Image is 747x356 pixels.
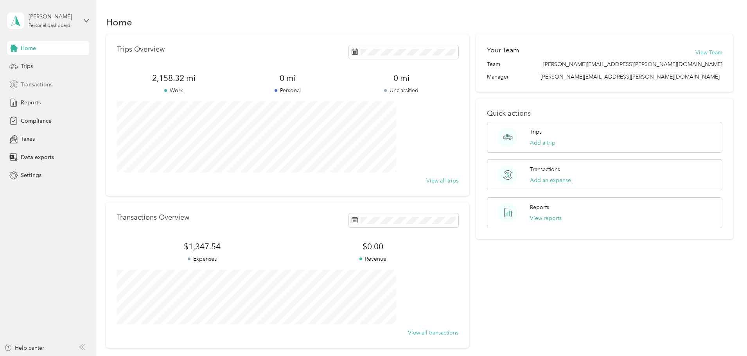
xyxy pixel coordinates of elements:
[540,73,720,80] span: [PERSON_NAME][EMAIL_ADDRESS][PERSON_NAME][DOMAIN_NAME]
[21,117,52,125] span: Compliance
[21,171,41,179] span: Settings
[117,45,165,54] p: Trips Overview
[487,45,519,55] h2: Your Team
[21,135,35,143] span: Taxes
[530,128,542,136] p: Trips
[21,81,52,89] span: Transactions
[106,18,132,26] h1: Home
[287,255,458,263] p: Revenue
[4,344,44,352] button: Help center
[117,73,231,84] span: 2,158.32 mi
[426,177,458,185] button: View all trips
[231,73,345,84] span: 0 mi
[487,73,509,81] span: Manager
[117,255,287,263] p: Expenses
[345,86,458,95] p: Unclassified
[345,73,458,84] span: 0 mi
[487,109,722,118] p: Quick actions
[487,60,500,68] span: Team
[21,153,54,161] span: Data exports
[530,165,560,174] p: Transactions
[117,213,189,222] p: Transactions Overview
[543,60,722,68] span: [PERSON_NAME][EMAIL_ADDRESS][PERSON_NAME][DOMAIN_NAME]
[703,312,747,356] iframe: Everlance-gr Chat Button Frame
[21,44,36,52] span: Home
[530,203,549,211] p: Reports
[530,214,562,222] button: View reports
[695,48,722,57] button: View Team
[21,98,41,107] span: Reports
[287,241,458,252] span: $0.00
[408,329,458,337] button: View all transactions
[530,139,555,147] button: Add a trip
[530,176,571,184] button: Add an expense
[21,62,33,70] span: Trips
[29,13,77,21] div: [PERSON_NAME]
[29,23,70,28] div: Personal dashboard
[231,86,345,95] p: Personal
[117,86,231,95] p: Work
[117,241,287,252] span: $1,347.54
